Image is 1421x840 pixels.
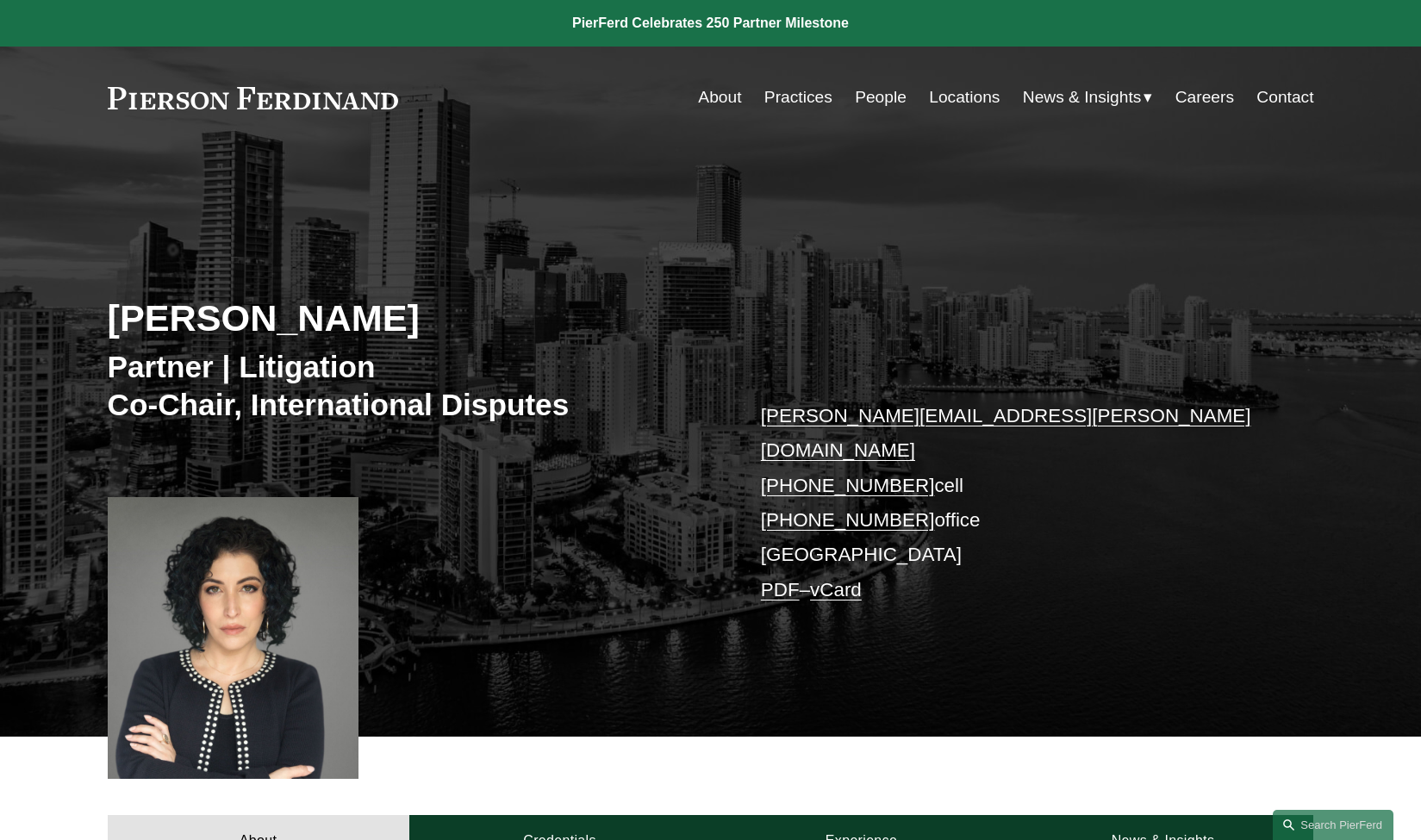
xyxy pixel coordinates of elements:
[929,81,1000,114] a: Locations
[764,81,832,114] a: Practices
[108,296,711,340] h2: [PERSON_NAME]
[698,81,741,114] a: About
[761,405,1251,461] a: [PERSON_NAME][EMAIL_ADDRESS][PERSON_NAME][DOMAIN_NAME]
[810,579,862,600] a: vCard
[761,579,800,600] a: PDF
[1256,81,1313,114] a: Contact
[1273,810,1393,840] a: Search this site
[1023,81,1153,114] a: folder dropdown
[761,509,935,531] a: [PHONE_NUMBER]
[1023,83,1142,113] span: News & Insights
[1175,81,1234,114] a: Careers
[761,399,1263,607] p: cell office [GEOGRAPHIC_DATA] –
[108,348,711,423] h3: Partner | Litigation Co-Chair, International Disputes
[761,475,935,496] a: [PHONE_NUMBER]
[855,81,907,114] a: People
